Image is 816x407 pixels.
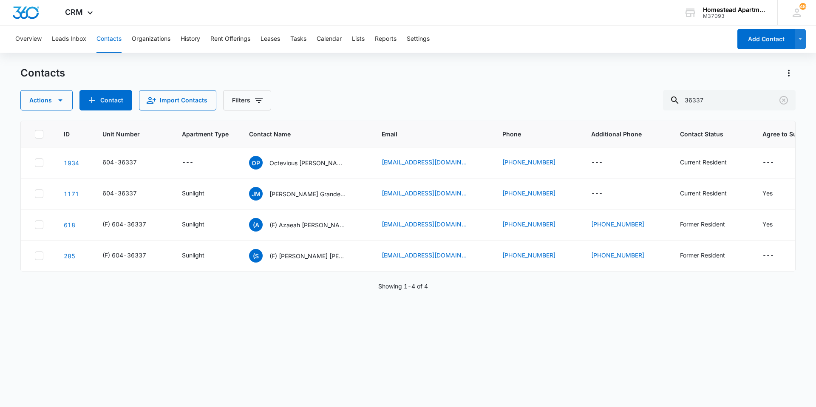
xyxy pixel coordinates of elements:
button: Add Contact [737,29,795,49]
button: Clear [777,93,790,107]
button: Leads Inbox [52,25,86,53]
a: Navigate to contact details page for (F) Azaeah Cordona & Lucia Paura Arellano [64,221,75,229]
p: (F) [PERSON_NAME] [PERSON_NAME] [269,252,346,260]
a: [EMAIL_ADDRESS][DOMAIN_NAME] [382,158,467,167]
a: Navigate to contact details page for (F) Savanna Rutheford Megan Patrick [64,252,75,260]
span: JM [249,187,263,201]
a: [PHONE_NUMBER] [591,220,644,229]
span: Apartment Type [182,130,229,138]
div: Unit Number - 604-36337 - Select to Edit Field [102,189,152,199]
div: Former Resident [680,251,725,260]
div: Unit Number - (F) 604-36337 - Select to Edit Field [102,251,161,261]
button: Contacts [96,25,122,53]
div: Sunlight [182,251,204,260]
p: Octevious [PERSON_NAME] [269,158,346,167]
div: Sunlight [182,220,204,229]
span: (S [249,249,263,263]
span: Additional Phone [591,130,660,138]
button: Settings [407,25,430,53]
a: [PHONE_NUMBER] [502,189,555,198]
div: Agree to Subscribe - - Select to Edit Field [762,251,789,261]
a: Navigate to contact details page for Jose Manuel Grande Bautista & Tania Rodriguez [64,190,79,198]
a: [PHONE_NUMBER] [502,220,555,229]
div: Additional Phone - (970) 779-5397 - Select to Edit Field [591,220,660,230]
p: Showing 1-4 of 4 [378,282,428,291]
span: Unit Number [102,130,161,138]
button: Actions [782,66,796,80]
button: Filters [223,90,271,110]
div: --- [591,158,603,168]
button: History [181,25,200,53]
div: Unit Number - (F) 604-36337 - Select to Edit Field [102,220,161,230]
div: --- [591,189,603,199]
p: (F) Azaeah [PERSON_NAME] & [DATE][PERSON_NAME] [PERSON_NAME] [269,220,346,229]
div: Contact Status - Former Resident - Select to Edit Field [680,251,740,261]
a: [PHONE_NUMBER] [591,251,644,260]
button: Add Contact [79,90,132,110]
div: Phone - (970) 804-6928 - Select to Edit Field [502,220,571,230]
a: Navigate to contact details page for Octevious Presbury [64,159,79,167]
a: [PHONE_NUMBER] [502,251,555,260]
div: (F) 604-36337 [102,251,146,260]
div: Additional Phone - (303) 547-4856 - Select to Edit Field [591,251,660,261]
button: Reports [375,25,397,53]
span: ID [64,130,70,138]
span: Phone [502,130,558,138]
div: --- [762,158,774,168]
div: Former Resident [680,220,725,229]
div: Email - Prezburyoctevious@gmail.com - Select to Edit Field [382,158,482,168]
div: Phone - (307) 286-5634 - Select to Edit Field [502,158,571,168]
div: Contact Name - Octevious Presbury - Select to Edit Field [249,156,361,170]
div: (F) 604-36337 [102,220,146,229]
div: notifications count [799,3,806,10]
span: OP [249,156,263,170]
div: 604-36337 [102,158,137,167]
button: Rent Offerings [210,25,250,53]
div: Contact Name - Jose Manuel Grande Bautista & Tania Rodriguez - Select to Edit Field [249,187,361,201]
a: [EMAIL_ADDRESS][DOMAIN_NAME] [382,251,467,260]
span: (A [249,218,263,232]
a: [EMAIL_ADDRESS][DOMAIN_NAME] [382,220,467,229]
div: Email - lilzaezae68@gmail.com - Select to Edit Field [382,220,482,230]
div: Additional Phone - - Select to Edit Field [591,189,618,199]
div: Agree to Subscribe - Yes - Select to Edit Field [762,189,788,199]
div: Phone - (970) 371-4856 - Select to Edit Field [502,251,571,261]
span: Contact Status [680,130,730,138]
div: Yes [762,189,773,198]
div: account id [703,13,765,19]
div: Contact Status - Current Resident - Select to Edit Field [680,158,742,168]
div: Contact Name - (F) Savanna Rutheford Megan Patrick - Select to Edit Field [249,249,361,263]
div: Current Resident [680,158,727,167]
div: Contact Name - (F) Azaeah Cordona & Lucia Paura Arellano - Select to Edit Field [249,218,361,232]
div: Apartment Type - Sunlight - Select to Edit Field [182,220,220,230]
button: Import Contacts [139,90,216,110]
div: account name [703,6,765,13]
a: [EMAIL_ADDRESS][DOMAIN_NAME] [382,189,467,198]
button: Tasks [290,25,306,53]
div: Current Resident [680,189,727,198]
div: Contact Status - Former Resident - Select to Edit Field [680,220,740,230]
button: Lists [352,25,365,53]
button: Overview [15,25,42,53]
div: Phone - (970) 730-9010 - Select to Edit Field [502,189,571,199]
div: Unit Number - 604-36337 - Select to Edit Field [102,158,152,168]
h1: Contacts [20,67,65,79]
button: Leases [261,25,280,53]
div: --- [762,251,774,261]
div: Apartment Type - Sunlight - Select to Edit Field [182,189,220,199]
div: 604-36337 [102,189,137,198]
p: [PERSON_NAME] Grande [PERSON_NAME] & [PERSON_NAME] [269,189,346,198]
div: Sunlight [182,189,204,198]
button: Calendar [317,25,342,53]
span: 48 [799,3,806,10]
span: Contact Name [249,130,349,138]
button: Organizations [132,25,170,53]
input: Search Contacts [663,90,796,110]
div: Contact Status - Current Resident - Select to Edit Field [680,189,742,199]
div: --- [182,158,193,168]
div: Agree to Subscribe - - Select to Edit Field [762,158,789,168]
span: CRM [65,8,83,17]
div: Agree to Subscribe - Yes - Select to Edit Field [762,220,788,230]
div: Apartment Type - - Select to Edit Field [182,158,209,168]
div: Yes [762,220,773,229]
